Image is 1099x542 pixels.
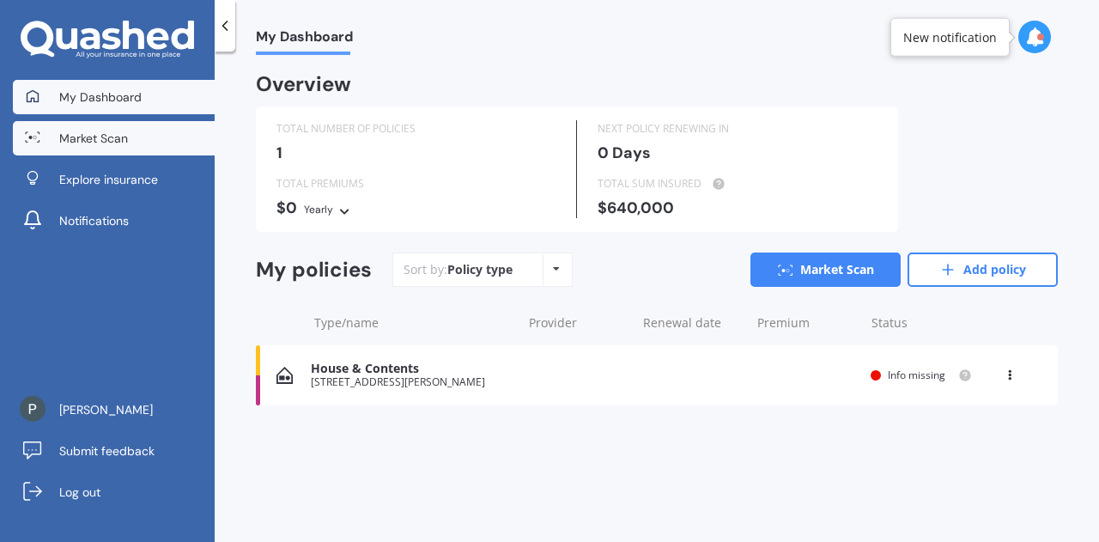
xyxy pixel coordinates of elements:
[256,28,353,52] span: My Dashboard
[314,314,515,332] div: Type/name
[13,121,215,155] a: Market Scan
[871,314,972,332] div: Status
[304,201,333,218] div: Yearly
[598,144,877,161] div: 0 Days
[311,376,513,388] div: [STREET_ADDRESS][PERSON_NAME]
[529,314,629,332] div: Provider
[276,144,556,161] div: 1
[59,212,129,229] span: Notifications
[59,171,158,188] span: Explore insurance
[13,80,215,114] a: My Dashboard
[13,434,215,468] a: Submit feedback
[643,314,744,332] div: Renewal date
[13,475,215,509] a: Log out
[404,261,513,278] div: Sort by:
[757,314,858,332] div: Premium
[598,120,877,137] div: NEXT POLICY RENEWING IN
[598,199,877,216] div: $640,000
[598,175,877,192] div: TOTAL SUM INSURED
[256,258,372,283] div: My policies
[59,130,128,147] span: Market Scan
[13,204,215,238] a: Notifications
[276,120,556,137] div: TOTAL NUMBER OF POLICIES
[59,442,155,460] span: Submit feedback
[20,396,46,422] img: ACg8ocLgZtZQW056aOei7S6tdcED-5n9Tdd5PxIDkKRVWiMPSCjJ-Q=s96-c
[13,162,215,197] a: Explore insurance
[447,261,513,278] div: Policy type
[276,175,556,192] div: TOTAL PREMIUMS
[59,401,153,418] span: [PERSON_NAME]
[276,367,293,384] img: House & Contents
[276,199,556,218] div: $0
[59,88,142,106] span: My Dashboard
[256,76,351,93] div: Overview
[311,362,513,376] div: House & Contents
[908,253,1058,287] a: Add policy
[59,484,100,501] span: Log out
[750,253,901,287] a: Market Scan
[13,393,215,427] a: [PERSON_NAME]
[888,368,945,382] span: Info missing
[903,28,997,46] div: New notification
